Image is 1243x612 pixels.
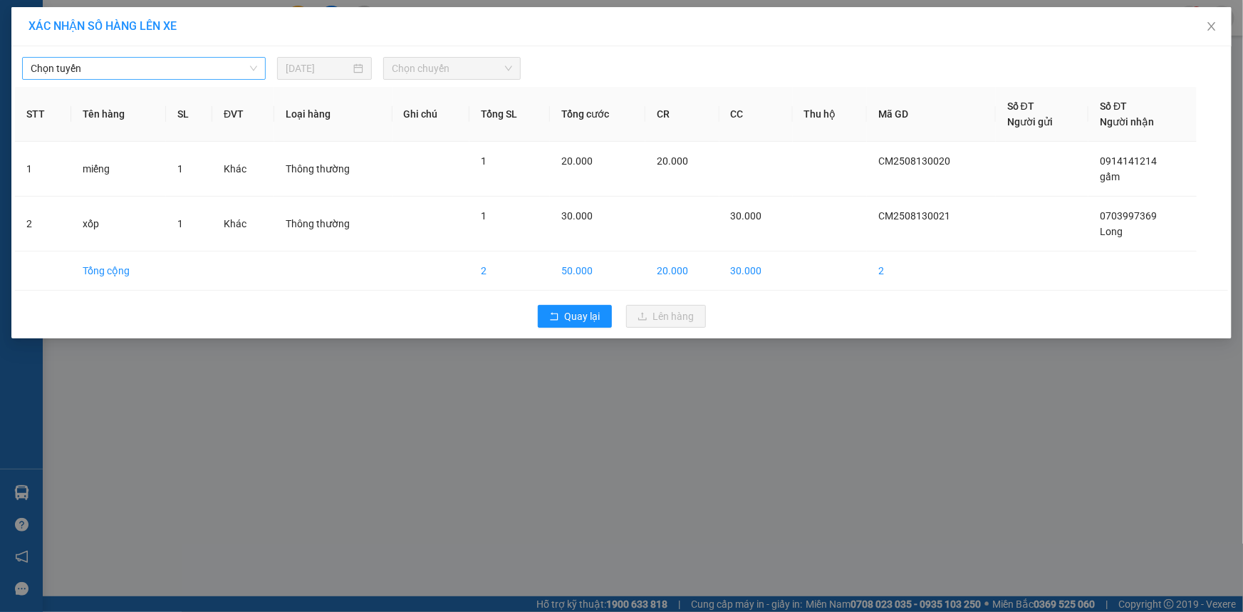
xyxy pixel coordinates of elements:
th: Thu hộ [793,87,868,142]
span: Long [1100,226,1123,237]
span: Chọn chuyến [392,58,512,79]
th: Mã GD [867,87,996,142]
td: Thông thường [274,197,392,251]
th: SL [166,87,212,142]
span: gấm [1100,171,1120,182]
span: 1 [481,210,487,222]
th: Ghi chú [392,87,470,142]
span: Quay lại [565,308,600,324]
th: CR [645,87,719,142]
span: Người gửi [1007,116,1053,128]
span: CM2508130021 [878,210,950,222]
span: 0914141214 [1100,155,1157,167]
span: 0703997369 [1100,210,1157,222]
span: Người nhận [1100,116,1154,128]
span: close [1206,21,1217,32]
span: 30.000 [561,210,593,222]
td: 2 [469,251,550,291]
td: miếng [71,142,166,197]
span: 30.000 [731,210,762,222]
span: Chọn tuyến [31,58,257,79]
th: STT [15,87,71,142]
td: Thông thường [274,142,392,197]
span: rollback [549,311,559,323]
input: 13/08/2025 [286,61,350,76]
td: 30.000 [719,251,793,291]
span: Số ĐT [1100,100,1127,112]
th: Loại hàng [274,87,392,142]
span: 1 [177,218,183,229]
td: Khác [212,197,274,251]
button: uploadLên hàng [626,305,706,328]
button: Close [1192,7,1232,47]
span: Số ĐT [1007,100,1034,112]
span: 20.000 [657,155,688,167]
td: 1 [15,142,71,197]
th: Tổng SL [469,87,550,142]
span: 1 [481,155,487,167]
td: 2 [15,197,71,251]
span: 20.000 [561,155,593,167]
td: 2 [867,251,996,291]
button: rollbackQuay lại [538,305,612,328]
td: 20.000 [645,251,719,291]
th: ĐVT [212,87,274,142]
th: CC [719,87,793,142]
td: Khác [212,142,274,197]
span: 1 [177,163,183,175]
td: Tổng cộng [71,251,166,291]
th: Tổng cước [550,87,645,142]
td: 50.000 [550,251,645,291]
span: XÁC NHẬN SỐ HÀNG LÊN XE [28,19,177,33]
td: xốp [71,197,166,251]
th: Tên hàng [71,87,166,142]
span: CM2508130020 [878,155,950,167]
